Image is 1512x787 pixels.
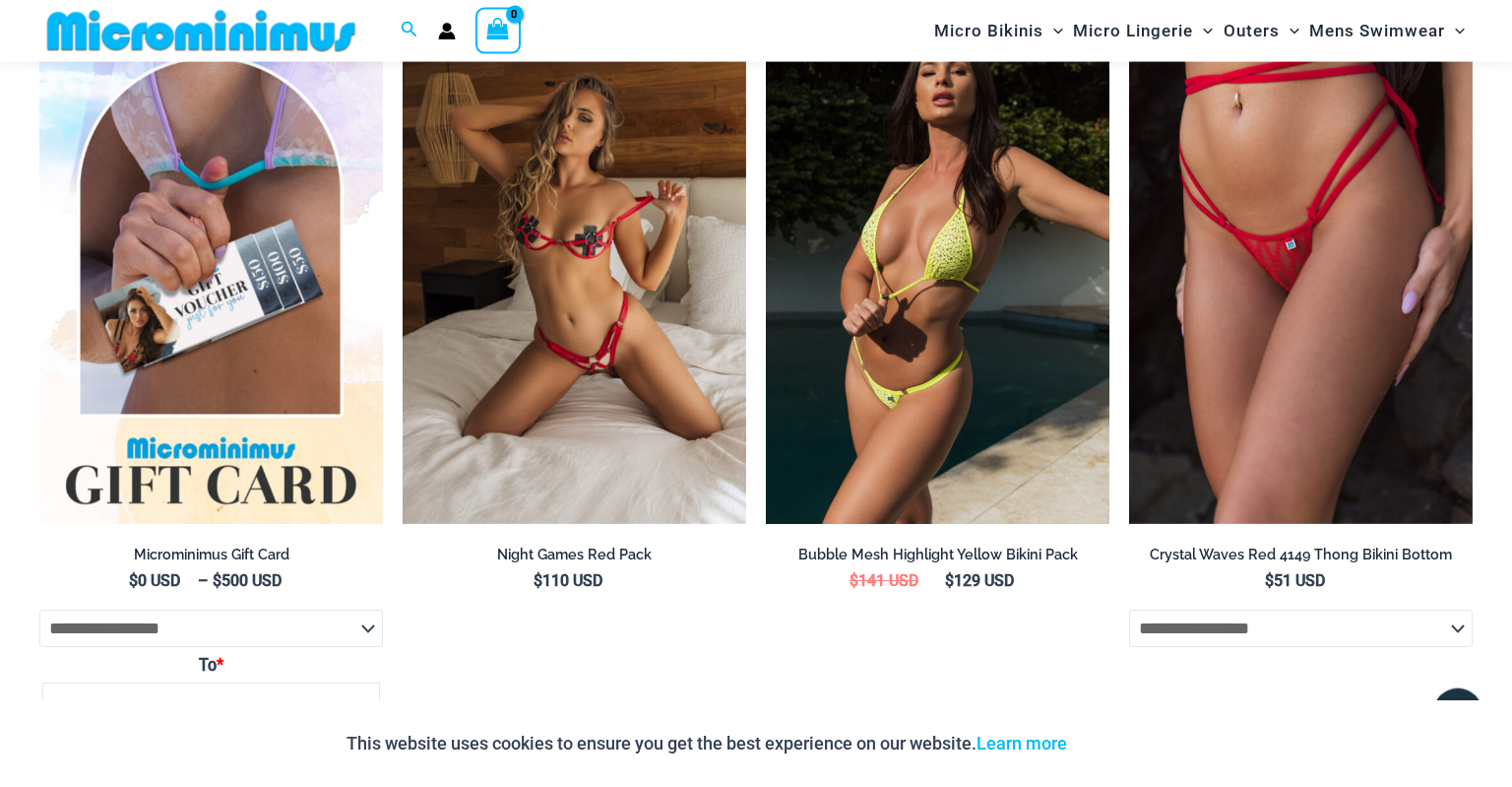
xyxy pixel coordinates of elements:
h2: Crystal Waves Red 4149 Thong Bikini Bottom [1129,546,1473,564]
a: Search icon link [401,19,418,43]
span: $ [1265,571,1274,590]
bdi: 110 USD [534,571,602,590]
h2: Night Games Red Pack [403,546,746,564]
span: Menu Toggle [1280,6,1299,56]
a: Crystal Waves 4149 Thong 01Crystal Waves 305 Tri Top 4149 Thong 01Crystal Waves 305 Tri Top 4149 ... [1129,9,1473,525]
span: Micro Bikinis [934,6,1043,56]
a: Bubble Mesh Ultimate (3)Bubble Mesh Highlight Yellow 309 Tri Top 469 Thong 05Bubble Mesh Highligh... [766,9,1109,525]
a: Crystal Waves Red 4149 Thong Bikini Bottom [1129,546,1473,571]
a: View Shopping Cart, empty [475,8,521,53]
nav: Site Navigation [926,3,1473,59]
a: Micro BikinisMenu ToggleMenu Toggle [929,6,1068,56]
bdi: 500 USD [213,571,282,590]
img: Crystal Waves 4149 Thong 01 [1129,9,1473,525]
img: MM SHOP LOGO FLAT [39,9,363,53]
img: Featured Gift Card [39,9,383,525]
h2: Microminimus Gift Card [39,546,383,564]
a: Mens SwimwearMenu ToggleMenu Toggle [1304,6,1470,56]
label: To [42,650,380,682]
a: Micro LingerieMenu ToggleMenu Toggle [1068,6,1218,56]
span: Outers [1224,6,1280,56]
img: Night Games Red 1133 Bralette 6133 Thong 04 [403,9,746,525]
span: Menu Toggle [1445,6,1465,56]
bdi: 129 USD [945,571,1014,590]
img: Bubble Mesh Highlight Yellow 309 Tri Top 469 Thong 05 [766,9,1109,525]
span: $ [945,571,954,590]
a: Account icon link [438,23,456,40]
span: $ [850,571,858,590]
h2: Bubble Mesh Highlight Yellow Bikini Pack [766,546,1109,564]
span: $ [534,571,542,590]
span: – [39,570,383,592]
span: Mens Swimwear [1309,6,1445,56]
span: Menu Toggle [1193,6,1213,56]
span: Menu Toggle [1043,6,1063,56]
button: Accept [1082,720,1165,767]
a: Learn more [976,733,1067,754]
p: This website uses cookies to ensure you get the best experience on our website. [346,729,1067,758]
bdi: 141 USD [850,571,918,590]
a: Bubble Mesh Highlight Yellow Bikini Pack [766,546,1109,571]
a: Microminimus Gift Card [39,546,383,571]
span: Micro Lingerie [1073,6,1193,56]
a: Night Games Red 1133 Bralette 6133 Thong 04Night Games Red 1133 Bralette 6133 Thong 06Night Games... [403,9,746,525]
a: OutersMenu ToggleMenu Toggle [1219,6,1304,56]
abbr: Required field [217,656,223,675]
bdi: 0 USD [129,571,180,590]
bdi: 51 USD [1265,571,1325,590]
span: $ [129,571,138,590]
a: Night Games Red Pack [403,546,746,571]
span: $ [213,571,221,590]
